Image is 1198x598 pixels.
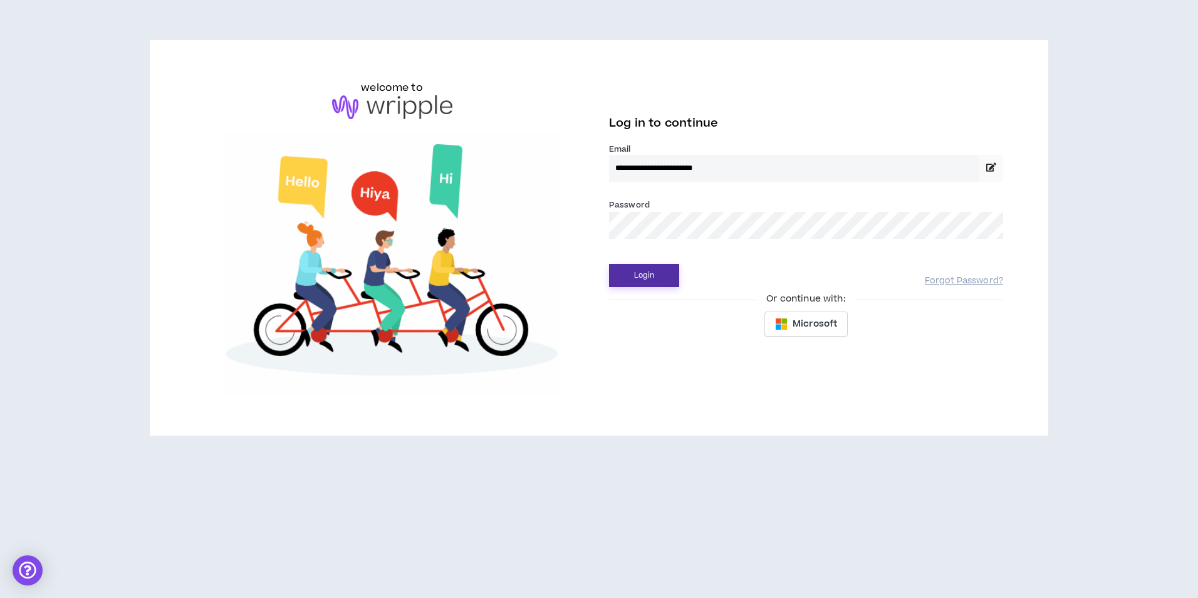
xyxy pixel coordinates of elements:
span: Microsoft [793,317,837,331]
span: Or continue with: [758,292,854,306]
button: Login [609,264,679,287]
button: Microsoft [764,312,848,337]
img: Welcome to Wripple [195,132,589,396]
h6: welcome to [361,80,423,95]
label: Password [609,199,650,211]
a: Forgot Password? [925,275,1003,287]
img: logo-brand.png [332,95,452,119]
div: Open Intercom Messenger [13,555,43,585]
label: Email [609,144,1003,155]
span: Log in to continue [609,115,718,131]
